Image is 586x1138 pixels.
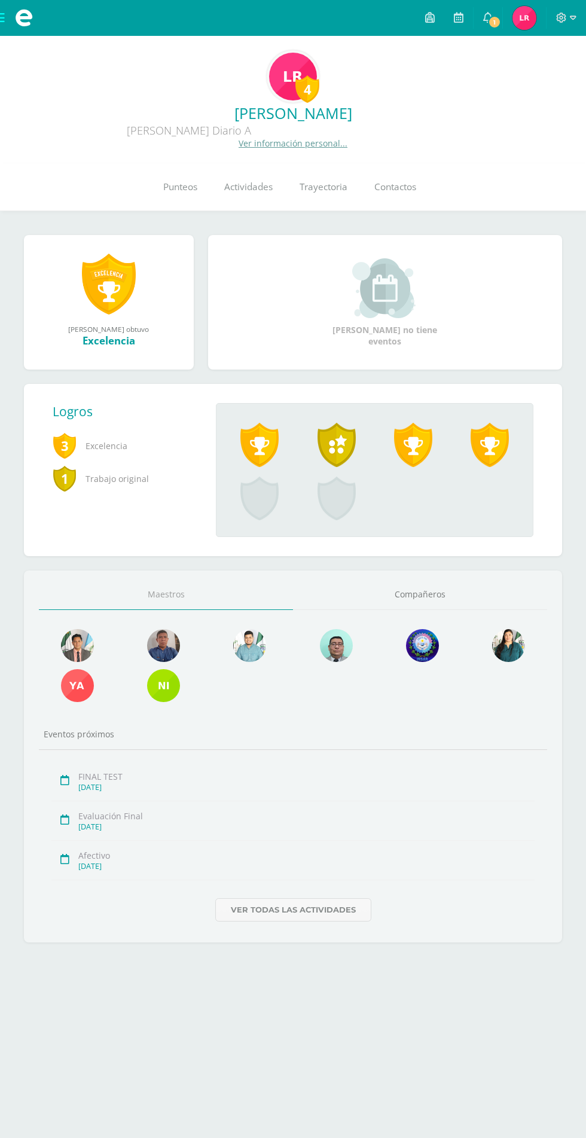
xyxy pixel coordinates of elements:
[36,334,182,347] div: Excelencia
[149,163,210,211] a: Punteos
[36,324,182,334] div: [PERSON_NAME] obtuvo
[78,810,535,822] div: Evaluación Final
[53,462,197,495] span: Trabajo original
[53,465,77,492] span: 1
[61,669,94,702] img: f1de0090d169917daf4d0a2768869178.png
[210,163,286,211] a: Actividades
[239,138,347,149] a: Ver información personal...
[39,579,293,610] a: Maestros
[224,181,273,193] span: Actividades
[295,75,319,103] div: 4
[269,53,317,100] img: 1b26c3c0b972243a58e268f6956c96ba.png
[293,579,547,610] a: Compañeros
[233,629,266,662] img: 0f63e8005e7200f083a8d258add6f512.png
[61,629,94,662] img: 2c4dff0c710b6a35061898d297a91252.png
[286,163,361,211] a: Trayectoria
[53,429,197,462] span: Excelencia
[374,181,416,193] span: Contactos
[10,103,576,123] a: [PERSON_NAME]
[53,432,77,459] span: 3
[163,181,197,193] span: Punteos
[352,258,417,318] img: event_small.png
[215,898,371,922] a: Ver todas las actividades
[39,728,547,740] div: Eventos próximos
[78,822,535,832] div: [DATE]
[147,669,180,702] img: 00ff0eba9913da2ba50adc7cb613cb2a.png
[492,629,525,662] img: 978d87b925d35904a78869fb8ac2cdd4.png
[512,6,536,30] img: 964ca9894ede580144e497e08e3aa946.png
[78,782,535,792] div: [DATE]
[78,771,535,782] div: FINAL TEST
[320,629,353,662] img: 3e108a040f21997f7e52dfe8a4f5438d.png
[325,258,445,347] div: [PERSON_NAME] no tiene eventos
[488,16,501,29] span: 1
[78,861,535,871] div: [DATE]
[300,181,347,193] span: Trayectoria
[147,629,180,662] img: 15ead7f1e71f207b867fb468c38fe54e.png
[53,403,206,420] div: Logros
[78,850,535,861] div: Afectivo
[406,629,439,662] img: dc2fb6421a228f6616e653f2693e2525.png
[361,163,429,211] a: Contactos
[10,123,368,138] div: [PERSON_NAME] Diario A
